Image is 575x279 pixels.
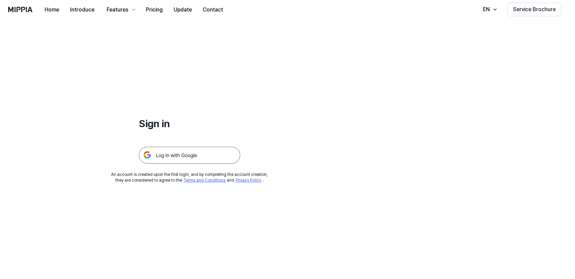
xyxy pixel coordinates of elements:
[105,6,130,14] div: Features
[507,3,561,16] button: Service Brochure
[39,3,65,17] button: Home
[183,178,225,183] a: Terms and Conditions
[140,3,168,17] button: Pricing
[139,147,240,164] img: 구글 로그인 버튼
[168,0,197,19] a: Update
[8,7,32,12] img: logo
[476,3,502,16] button: EN
[168,3,197,17] button: Update
[139,116,240,131] h1: Sign in
[197,3,228,17] button: Contact
[100,3,140,17] button: Features
[482,5,491,14] div: EN
[111,172,268,183] div: An account is created upon the first login, and by completing the account creation, they are cons...
[236,178,261,183] a: Privacy Policy
[65,3,100,17] button: Introduce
